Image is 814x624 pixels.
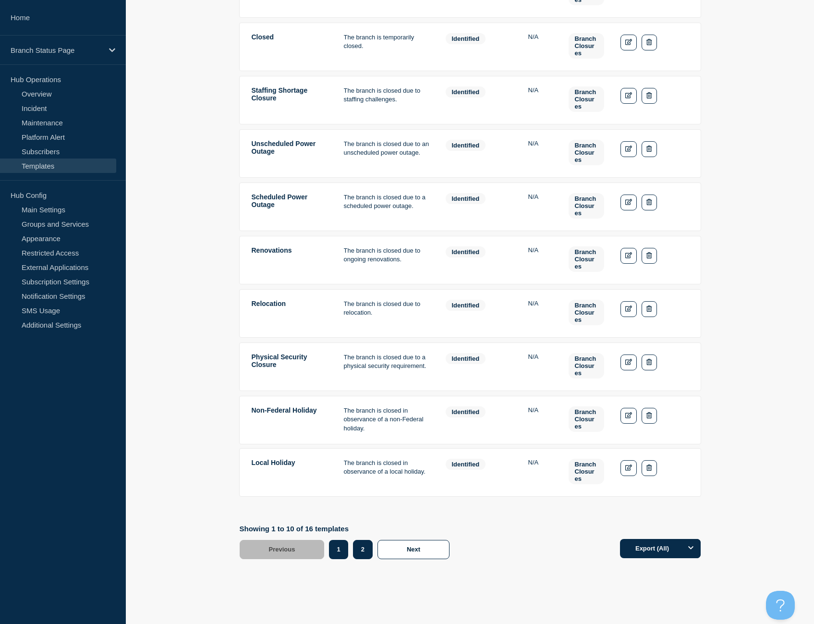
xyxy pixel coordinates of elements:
span: Branch Closures [569,246,604,272]
td: Labels: Branch Closures [568,299,605,328]
td: Silent: N/A [528,353,553,381]
a: Edit [620,355,637,370]
td: Status: identified [445,86,512,114]
a: Edit [620,408,637,424]
td: Labels: Branch Closures [568,353,605,381]
td: Actions: Edit Delete [620,246,689,274]
p: The branch is closed due to an unscheduled power outage. [344,140,429,158]
td: Details: The branch is closed in observance of a local holiday.<br/> [343,458,430,487]
button: 1 [329,540,348,559]
td: Details: The branch is closed due to relocation.<br/> [343,299,430,328]
td: Labels: Branch Closures [568,193,605,221]
a: Edit [620,301,637,317]
span: identified [446,193,486,204]
span: Previous [269,546,295,553]
button: Previous [240,540,325,559]
td: Labels: Branch Closures [568,33,605,61]
p: Branch Status Page [11,46,103,54]
td: Silent: N/A [528,86,553,114]
button: Export (All) [620,539,701,558]
td: Status: identified [445,33,512,61]
p: The branch is closed due to relocation. [344,300,429,318]
td: Details: The branch is closed due to a physical security requirement.<br/> [343,353,430,381]
span: Branch Closures [569,459,604,484]
td: Title: Local Holiday [251,458,328,487]
td: Labels: Branch Closures [568,86,605,114]
td: Details: The branch is closed in observance of a non-Federal holiday.<br/> [343,406,430,434]
td: Labels: Branch Closures [568,406,605,434]
td: Silent: N/A [528,406,553,434]
button: Delete [642,301,656,317]
span: identified [446,86,486,98]
td: Title: Closed [251,33,328,61]
td: Actions: Edit Delete [620,33,689,61]
td: Status: identified [445,458,512,487]
td: Title: Relocation [251,299,328,328]
a: Edit [620,141,637,157]
td: Status: identified [445,406,512,434]
span: identified [446,246,486,257]
button: Delete [642,35,656,50]
a: Edit [620,195,637,210]
td: Title: Scheduled Power Outage [251,193,328,221]
td: Details: The branch is closed due to staffing challenges.<br/> [343,86,430,114]
td: Title: Staffing Shortage Closure [251,86,328,114]
td: Details: The branch is closed due to a scheduled power outage.<br/> [343,193,430,221]
td: Title: Physical Security Closure [251,353,328,381]
td: Status: identified [445,299,512,328]
p: Showing 1 to 10 of 16 templates [240,525,455,533]
span: Branch Closures [569,86,604,112]
span: Next [407,546,420,553]
p: The branch is closed in observance of a non-Federal holiday. [344,406,429,433]
td: Actions: Edit Delete [620,139,689,168]
iframe: Help Scout Beacon - Open [766,591,795,620]
td: Actions: Edit Delete [620,86,689,114]
p: The branch is closed due to ongoing renovations. [344,246,429,264]
td: Actions: Edit Delete [620,193,689,221]
span: identified [446,406,486,417]
td: Labels: Branch Closures [568,458,605,487]
button: Delete [642,141,656,157]
td: Title: Non-Federal Holiday [251,406,328,434]
span: Branch Closures [569,300,604,325]
span: Branch Closures [569,406,604,432]
td: Details: The branch is temporarily closed.<br/> [343,33,430,61]
td: Silent: N/A [528,193,553,221]
a: Edit [620,460,637,476]
span: identified [446,459,486,470]
p: The branch is temporarily closed. [344,33,429,51]
button: Delete [642,248,656,264]
p: The branch is closed due to staffing challenges. [344,86,429,104]
td: Labels: Branch Closures [568,139,605,168]
button: Delete [642,355,656,370]
button: 2 [353,540,373,559]
td: Details: The branch is closed due to an unscheduled power outage.<br/> [343,139,430,168]
td: Labels: Branch Closures [568,246,605,274]
span: Branch Closures [569,193,604,219]
td: Silent: N/A [528,33,553,61]
td: Actions: Edit Delete [620,353,689,381]
td: Status: identified [445,139,512,168]
span: Branch Closures [569,33,604,59]
td: Status: identified [445,193,512,221]
button: Next [377,540,450,559]
td: Silent: N/A [528,458,553,487]
p: The branch is closed due to a scheduled power outage. [344,193,429,211]
a: Edit [620,35,637,50]
span: identified [446,140,486,151]
span: identified [446,300,486,311]
span: identified [446,33,486,44]
td: Status: identified [445,353,512,381]
button: Delete [642,88,656,104]
p: The branch is closed in observance of a local holiday. [344,459,429,477]
span: Branch Closures [569,353,604,379]
span: identified [446,353,486,364]
a: Edit [620,248,637,264]
button: Delete [642,408,656,424]
td: Actions: Edit Delete [620,458,689,487]
td: Actions: Edit Delete [620,299,689,328]
td: Silent: N/A [528,299,553,328]
td: Silent: N/A [528,246,553,274]
td: Details: The branch is closed due to ongoing renovations.<br/> [343,246,430,274]
p: The branch is closed due to a physical security requirement. [344,353,429,371]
